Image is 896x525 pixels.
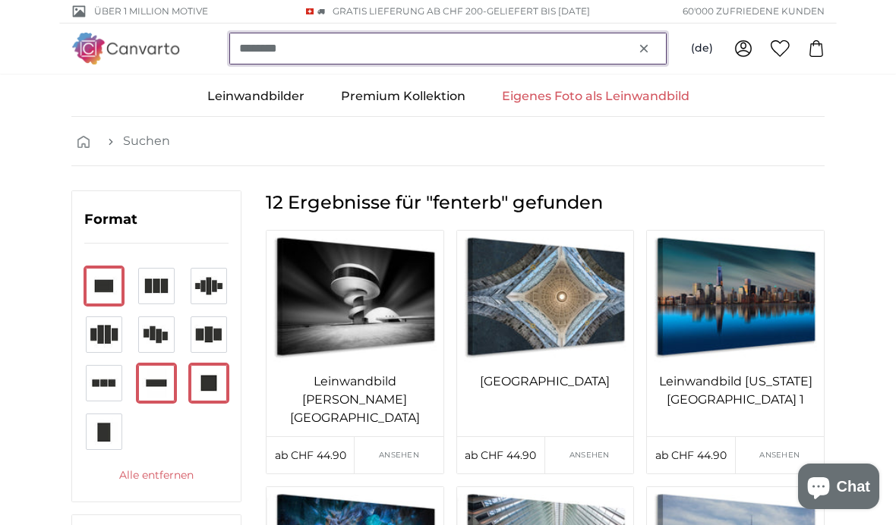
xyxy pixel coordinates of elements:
span: 60'000 ZUFRIEDENE KUNDEN [683,5,825,18]
span: Ansehen [569,449,610,461]
img: Canvarto [71,33,181,64]
a: Ansehen [736,437,824,473]
span: Über 1 Million Motive [94,5,208,18]
a: Leinwandbild [US_STATE][GEOGRAPHIC_DATA] 1 [650,373,821,409]
img: panoramic-canvas-print-the-seagulls-and-the-sea-at-sunrise [267,231,443,363]
h3: Format [84,209,229,244]
img: filter-1-portrait_small.jpg [86,413,122,450]
span: GRATIS Lieferung ab CHF 200 [333,5,483,17]
img: filter-3-panorama_small.jpg [86,365,122,401]
span: ab CHF 44.90 [655,448,727,462]
img: panoramic-canvas-print-the-seagulls-and-the-sea-at-sunrise [457,231,634,363]
img: filter-3-asymetric_small.jpg [191,316,227,353]
h1: 12 Ergebnisse für "fenterb" gefunden [266,190,825,215]
img: panoramic-canvas-print-the-seagulls-and-the-sea-at-sunrise [647,231,824,363]
a: Alle entfernen [84,468,229,483]
span: ab CHF 44.90 [275,448,346,462]
a: [GEOGRAPHIC_DATA] [460,373,631,391]
a: Suchen [123,132,170,150]
a: Eigenes Foto als Leinwandbild [484,77,708,116]
img: filter-1-panorama_small.jpg [138,365,175,401]
img: filter-3-portrait_small.jpg [138,268,175,304]
span: - [483,5,590,17]
span: Ansehen [759,449,800,461]
img: filter-4-symetric_small.jpg [86,316,122,353]
a: Leinwandbilder [189,77,323,116]
span: ab CHF 44.90 [465,448,536,462]
inbox-online-store-chat: Onlineshop-Chat von Shopify [793,464,884,513]
span: Geliefert bis [DATE] [487,5,590,17]
img: filter-1-square_small.jpg [191,365,227,401]
span: Ansehen [379,449,419,461]
img: Schweiz [306,8,314,14]
img: filter-1-landscape_small.jpg [86,268,122,304]
img: filter-4-asymetric_small.jpg [138,316,175,353]
button: (de) [679,35,725,62]
a: Leinwandbild [PERSON_NAME][GEOGRAPHIC_DATA] [270,373,440,427]
a: Premium Kollektion [323,77,484,116]
nav: breadcrumbs [71,117,825,166]
a: Ansehen [545,437,633,473]
a: Ansehen [355,437,443,473]
img: filter-5-symetric_small.jpg [191,268,227,304]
